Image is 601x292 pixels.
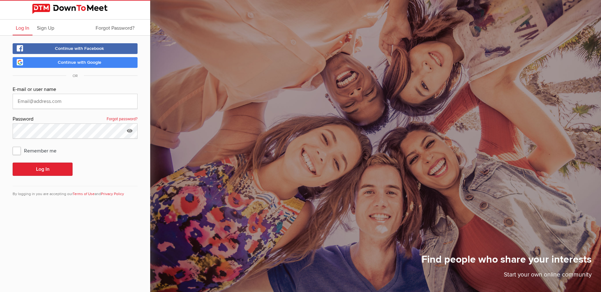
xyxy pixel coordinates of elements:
[13,115,138,123] div: Password
[73,192,95,196] a: Terms of Use
[421,253,592,270] h1: Find people who share your interests
[34,20,57,35] a: Sign Up
[13,20,32,35] a: Log In
[13,145,63,156] span: Remember me
[37,25,54,31] span: Sign Up
[13,186,138,197] div: By logging in you are accepting our and
[92,20,138,35] a: Forgot Password?
[66,74,84,78] span: OR
[13,57,138,68] a: Continue with Google
[58,60,101,65] span: Continue with Google
[16,25,29,31] span: Log In
[32,4,118,14] img: DownToMeet
[13,163,73,176] button: Log In
[107,115,138,123] a: Forgot password?
[96,25,134,31] span: Forgot Password?
[13,43,138,54] a: Continue with Facebook
[13,86,138,94] div: E-mail or user name
[55,46,104,51] span: Continue with Facebook
[101,192,124,196] a: Privacy Policy
[13,94,138,109] input: Email@address.com
[421,270,592,283] p: Start your own online community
